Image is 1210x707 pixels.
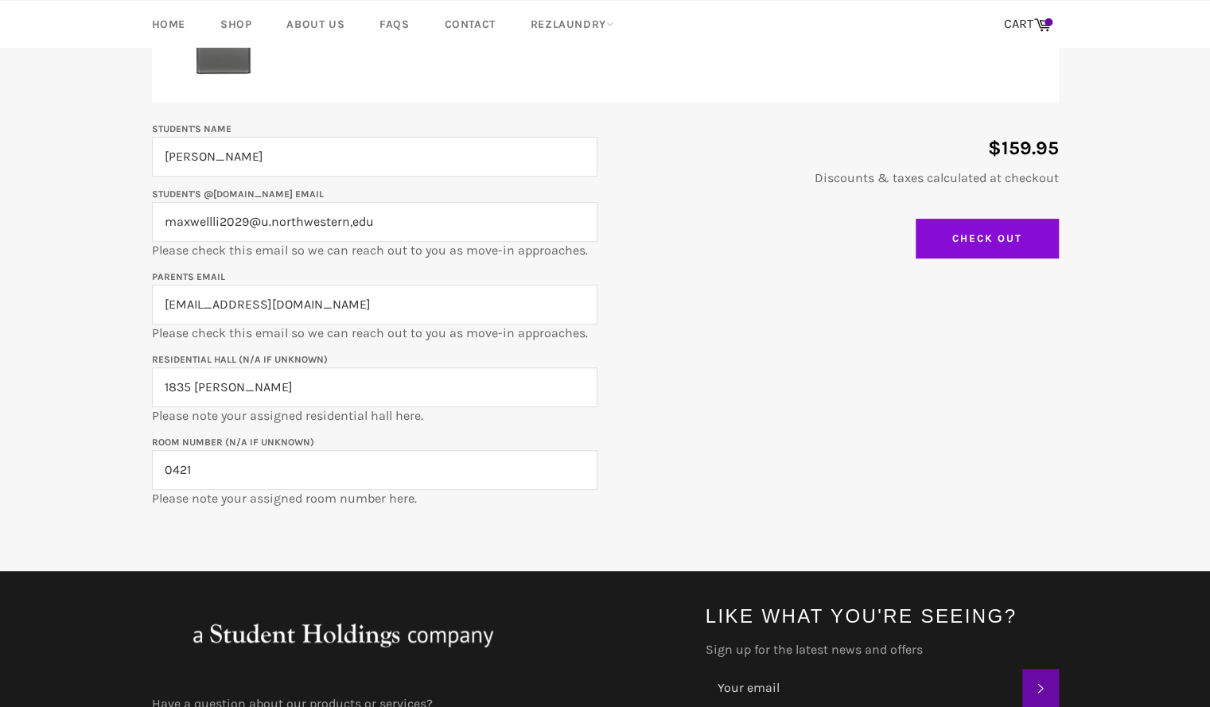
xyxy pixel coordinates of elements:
[613,169,1059,187] p: Discounts & taxes calculated at checkout
[706,669,1022,707] input: Your email
[152,603,534,666] img: aStudentHoldingsNFPcompany_large.png
[706,603,1059,629] h4: Like what you're seeing?
[152,271,225,282] label: Parents email
[152,354,328,365] label: Residential Hall (N/A if unknown)
[152,267,597,342] p: Please check this email so we can reach out to you as move-in approaches.
[364,1,425,48] a: FAQs
[270,1,360,48] a: About Us
[152,433,597,507] p: Please note your assigned room number here.
[429,1,512,48] a: Contact
[152,437,314,448] label: Room Number (N/A if unknown)
[204,1,267,48] a: Shop
[996,8,1059,41] a: CART
[152,350,597,425] p: Please note your assigned residential hall here.
[152,185,597,259] p: Please check this email so we can reach out to you as move-in approaches.
[613,135,1059,161] p: $159.95
[515,1,629,48] a: RezLaundry
[706,641,1059,658] label: Sign up for the latest news and offers
[916,219,1059,258] input: Check Out
[152,188,324,200] label: Student's @[DOMAIN_NAME] email
[136,1,201,48] a: Home
[152,123,231,134] label: Student's Name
